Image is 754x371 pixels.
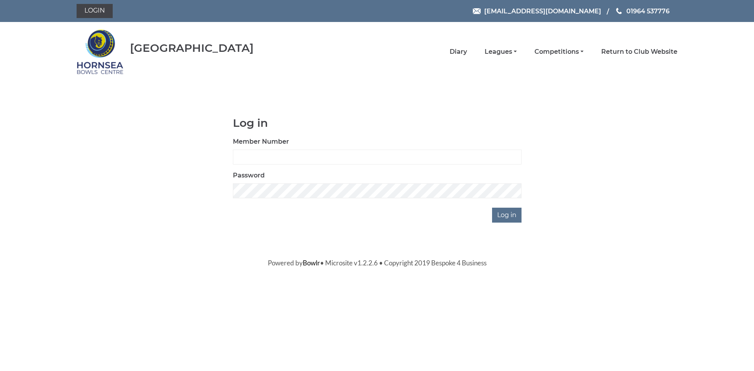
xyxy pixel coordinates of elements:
span: Powered by • Microsite v1.2.2.6 • Copyright 2019 Bespoke 4 Business [268,259,487,267]
input: Log in [492,208,522,223]
a: Return to Club Website [601,48,677,56]
a: Bowlr [303,259,320,267]
a: Email [EMAIL_ADDRESS][DOMAIN_NAME] [473,6,601,16]
img: Email [473,8,481,14]
label: Member Number [233,137,289,146]
a: Phone us 01964 537776 [615,6,670,16]
div: [GEOGRAPHIC_DATA] [130,42,254,54]
span: 01964 537776 [626,7,670,15]
img: Hornsea Bowls Centre [77,24,124,79]
span: [EMAIL_ADDRESS][DOMAIN_NAME] [484,7,601,15]
label: Password [233,171,265,180]
h1: Log in [233,117,522,129]
a: Login [77,4,113,18]
a: Diary [450,48,467,56]
a: Competitions [534,48,584,56]
img: Phone us [616,8,622,14]
a: Leagues [485,48,517,56]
